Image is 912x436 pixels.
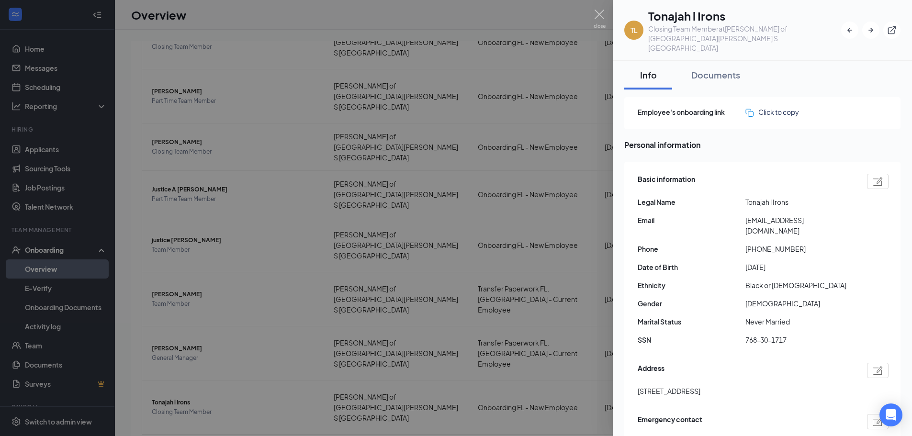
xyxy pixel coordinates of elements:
[648,24,841,53] div: Closing Team Member at [PERSON_NAME] of [GEOGRAPHIC_DATA][PERSON_NAME] S [GEOGRAPHIC_DATA]
[634,69,663,81] div: Info
[638,335,745,345] span: SSN
[745,244,853,254] span: [PHONE_NUMBER]
[631,25,638,35] div: TL
[866,25,876,35] svg: ArrowRight
[638,316,745,327] span: Marital Status
[745,298,853,309] span: [DEMOGRAPHIC_DATA]
[745,215,853,236] span: [EMAIL_ADDRESS][DOMAIN_NAME]
[638,197,745,207] span: Legal Name
[638,244,745,254] span: Phone
[745,262,853,272] span: [DATE]
[883,22,901,39] button: ExternalLink
[638,215,745,225] span: Email
[845,25,855,35] svg: ArrowLeftNew
[638,363,664,378] span: Address
[638,262,745,272] span: Date of Birth
[841,22,858,39] button: ArrowLeftNew
[638,386,700,396] span: [STREET_ADDRESS]
[638,107,745,117] span: Employee's onboarding link
[879,403,902,426] div: Open Intercom Messenger
[745,197,853,207] span: Tonajah l Irons
[745,109,754,117] img: click-to-copy.71757273a98fde459dfc.svg
[638,414,702,429] span: Emergency contact
[691,69,740,81] div: Documents
[638,174,695,189] span: Basic information
[624,139,901,151] span: Personal information
[638,280,745,291] span: Ethnicity
[887,25,897,35] svg: ExternalLink
[745,316,853,327] span: Never Married
[862,22,879,39] button: ArrowRight
[638,298,745,309] span: Gender
[648,8,841,24] h1: Tonajah l Irons
[745,335,853,345] span: 768-30-1717
[745,280,853,291] span: Black or [DEMOGRAPHIC_DATA]
[745,107,799,117] button: Click to copy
